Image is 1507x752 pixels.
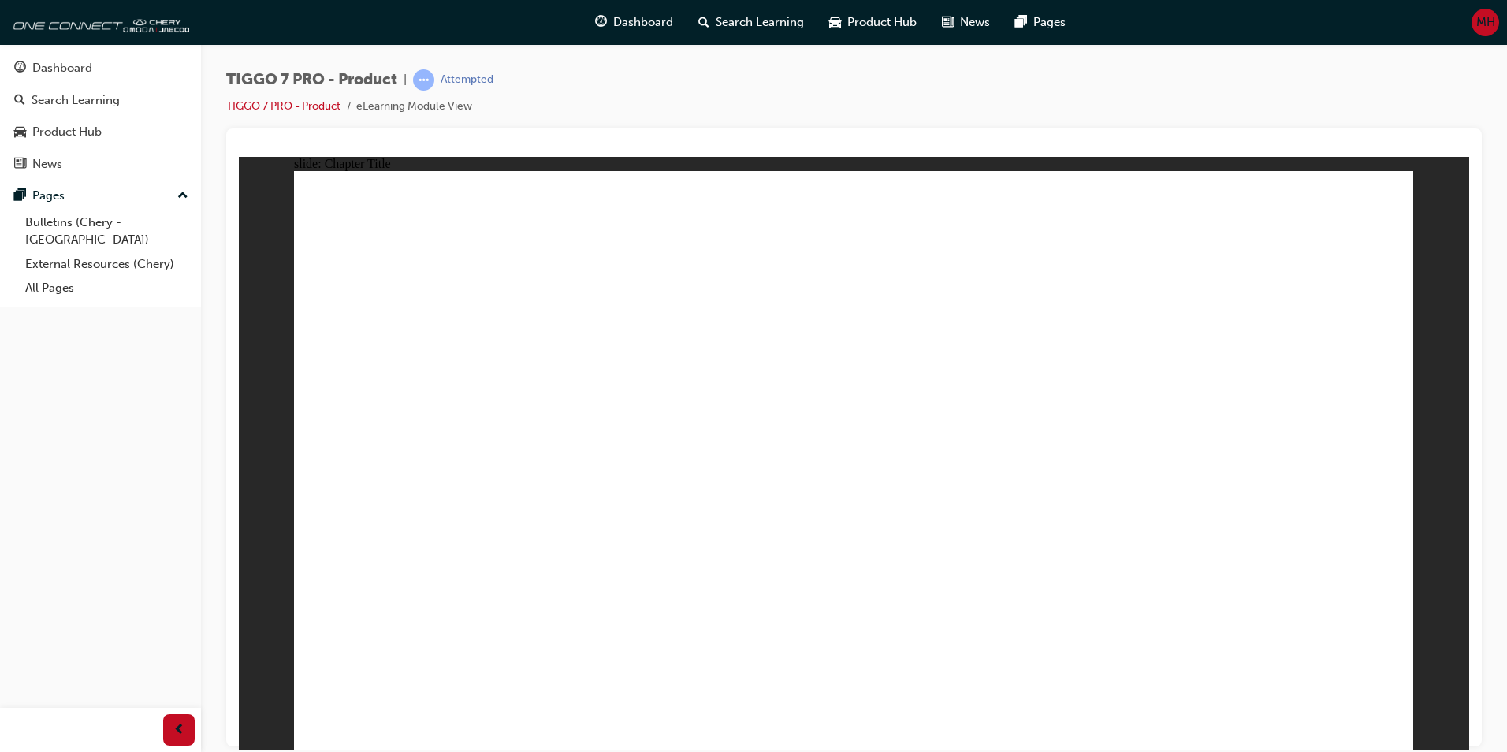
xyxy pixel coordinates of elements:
[1003,6,1078,39] a: pages-iconPages
[942,13,954,32] span: news-icon
[960,13,990,32] span: News
[829,13,841,32] span: car-icon
[413,69,434,91] span: learningRecordVerb_ATTEMPT-icon
[14,125,26,140] span: car-icon
[613,13,673,32] span: Dashboard
[14,94,25,108] span: search-icon
[173,720,185,740] span: prev-icon
[32,187,65,205] div: Pages
[686,6,817,39] a: search-iconSearch Learning
[6,181,195,210] button: Pages
[716,13,804,32] span: Search Learning
[698,13,709,32] span: search-icon
[1015,13,1027,32] span: pages-icon
[8,6,189,38] img: oneconnect
[404,71,407,89] span: |
[19,276,195,300] a: All Pages
[177,186,188,207] span: up-icon
[19,252,195,277] a: External Resources (Chery)
[1476,13,1495,32] span: MH
[6,54,195,83] a: Dashboard
[32,123,102,141] div: Product Hub
[6,150,195,179] a: News
[226,99,340,113] a: TIGGO 7 PRO - Product
[14,158,26,172] span: news-icon
[817,6,929,39] a: car-iconProduct Hub
[32,91,120,110] div: Search Learning
[32,59,92,77] div: Dashboard
[226,71,397,89] span: TIGGO 7 PRO - Product
[847,13,917,32] span: Product Hub
[14,61,26,76] span: guage-icon
[356,98,472,116] li: eLearning Module View
[1472,9,1499,36] button: MH
[595,13,607,32] span: guage-icon
[19,210,195,252] a: Bulletins (Chery - [GEOGRAPHIC_DATA])
[1033,13,1066,32] span: Pages
[582,6,686,39] a: guage-iconDashboard
[929,6,1003,39] a: news-iconNews
[32,155,62,173] div: News
[14,189,26,203] span: pages-icon
[6,50,195,181] button: DashboardSearch LearningProduct HubNews
[6,117,195,147] a: Product Hub
[6,86,195,115] a: Search Learning
[441,73,493,87] div: Attempted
